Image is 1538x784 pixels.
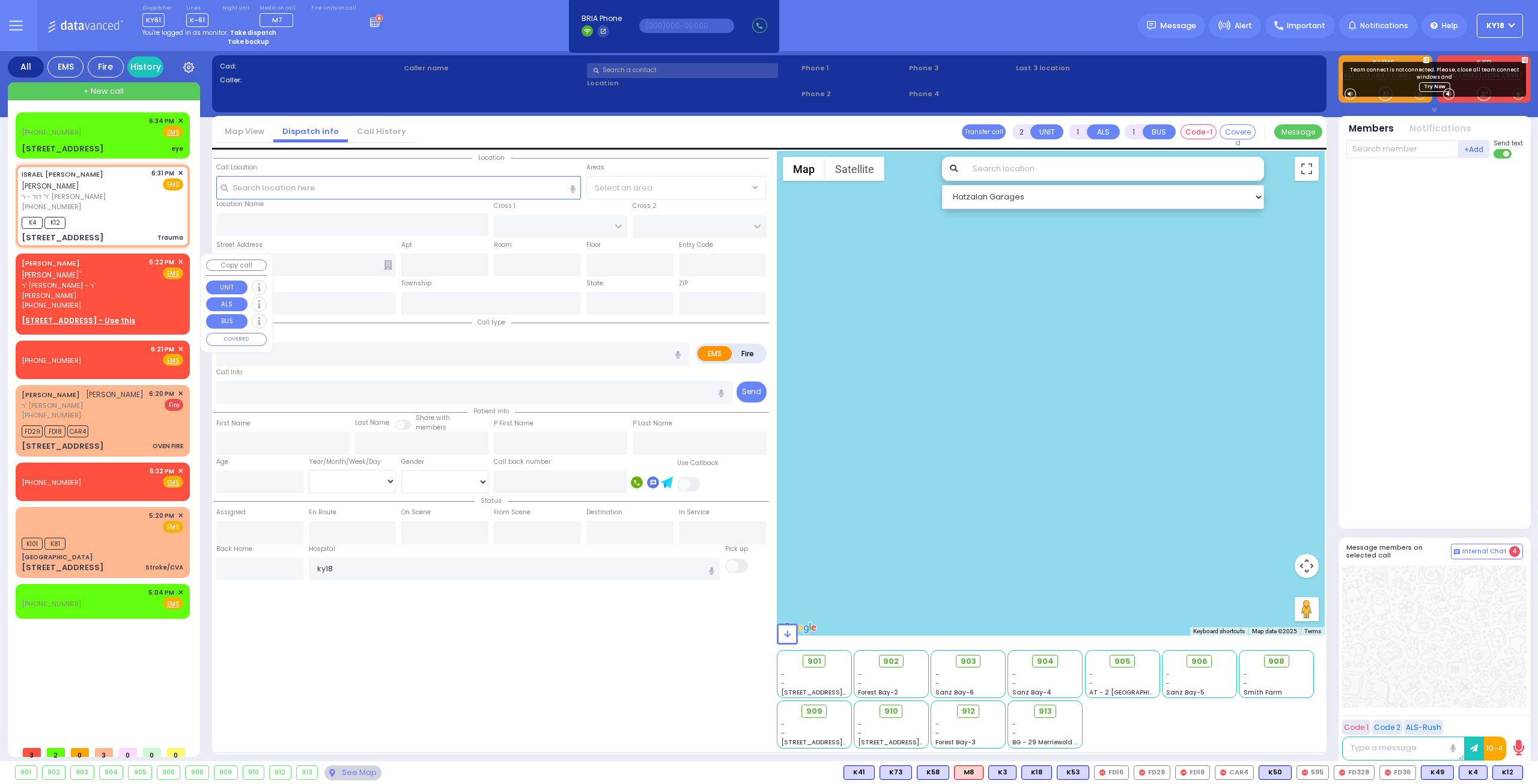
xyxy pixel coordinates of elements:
div: 901 [16,766,37,779]
label: Entry Code [679,240,713,250]
span: BRIA Phone [582,13,622,24]
div: K12 [1492,765,1523,780]
a: [PERSON_NAME] [22,390,80,400]
strong: Take dispatch [230,28,276,37]
button: ALS-Rush [1404,720,1443,735]
div: 904 [100,766,123,779]
label: Floor [586,240,601,250]
span: [PERSON_NAME] [22,181,79,191]
h5: Message members on selected call [1346,544,1451,559]
div: EMS [47,56,84,77]
span: 4 [1509,546,1520,557]
div: All [8,56,44,77]
button: Message [1274,124,1322,139]
img: red-radio-icon.svg [1099,770,1105,776]
span: [PHONE_NUMBER] [22,478,81,487]
button: Drag Pegman onto the map to open Street View [1295,597,1319,621]
span: ✕ [178,116,183,126]
button: KY18 [1477,14,1523,38]
span: - [1244,670,1247,679]
img: red-radio-icon.svg [1339,770,1345,776]
button: ALS [206,297,248,312]
label: Medic on call [260,5,297,12]
span: [PHONE_NUMBER] [22,410,81,420]
div: Fire [88,56,124,77]
label: P First Name [494,419,533,428]
span: 5:32 PM [150,467,174,476]
a: [PERSON_NAME] [22,258,80,268]
u: EMS [167,128,180,137]
button: Members [1349,122,1394,136]
button: BUS [1143,124,1176,139]
label: Caller name [404,63,583,73]
span: Important [1287,20,1325,31]
div: eye [171,144,183,153]
button: Copy call [206,260,267,271]
a: Dispatch info [273,126,348,137]
span: Fire [165,399,183,411]
span: Other building occupants [384,260,392,270]
img: Logo [47,18,127,33]
div: K73 [880,765,912,780]
span: - [935,670,939,679]
button: Notifications [1409,122,1471,136]
span: - [1166,670,1170,679]
div: [STREET_ADDRESS] [22,440,104,452]
span: - [858,729,862,738]
span: Sanz Bay-4 [1012,688,1051,697]
div: 902 [43,766,65,779]
label: Last 3 location [1016,63,1167,73]
span: 905 [1114,655,1131,667]
div: FD36 [1379,765,1416,780]
div: Year/Month/Week/Day [309,457,396,467]
span: Phone 4 [909,89,1012,99]
button: Code 2 [1372,720,1402,735]
div: 908 [186,766,208,779]
input: Search location here [216,176,582,199]
div: [STREET_ADDRESS] [22,562,104,574]
span: K-61 [186,13,208,27]
span: 6:20 PM [149,389,174,398]
span: 910 [884,705,898,717]
span: KY18 [1486,20,1504,31]
span: - [781,679,785,688]
span: 0 [143,748,161,757]
span: ✕ [178,257,183,267]
span: 909 [806,705,822,717]
div: BLS [1021,765,1052,780]
label: Fire units on call [311,5,356,12]
span: BG - 29 Merriewold S. [1012,738,1080,747]
span: FD29 [22,425,43,437]
div: BLS [988,765,1017,780]
span: 5:20 PM [149,511,174,520]
span: ✕ [178,344,183,354]
span: members [416,423,446,432]
span: K101 [22,538,43,550]
img: red-radio-icon.svg [1139,770,1145,776]
label: Back Home [216,544,252,554]
span: ר' [PERSON_NAME] - ר' [PERSON_NAME] [22,281,145,300]
u: EMS [167,478,180,487]
div: [GEOGRAPHIC_DATA] [22,553,93,562]
div: 906 [157,766,180,779]
label: En Route [309,508,336,517]
label: Cross 1 [494,201,515,211]
span: [PHONE_NUMBER] [22,127,81,137]
img: red-radio-icon.svg [1385,770,1391,776]
span: [STREET_ADDRESS][PERSON_NAME] [781,688,895,697]
span: 902 [883,655,899,667]
label: Hospital [309,544,335,554]
label: Call back number [494,457,551,467]
label: Areas [586,163,604,172]
span: - [858,670,862,679]
span: Status [475,496,508,505]
span: ר' [PERSON_NAME] [22,401,144,411]
span: [PHONE_NUMBER] [22,599,81,609]
span: 0 [167,748,185,757]
span: ✕ [178,511,183,521]
span: 906 [1191,655,1208,667]
span: - [935,720,939,729]
label: Pick up [725,544,748,554]
span: ✕ [178,168,183,178]
div: K58 [917,765,949,780]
